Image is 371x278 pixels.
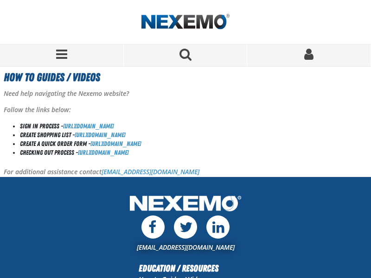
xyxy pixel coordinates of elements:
li: Sign In Process - [20,122,367,131]
p: Follow the links below: [4,106,367,114]
img: Nexemo Logo [128,193,243,215]
img: Nexemo logo [141,14,230,30]
button: Search for a product [124,44,248,66]
a: [URL][DOMAIN_NAME] [63,122,114,130]
li: Create Shopping List - [20,131,367,139]
a: [URL][DOMAIN_NAME] [75,131,125,139]
li: Create a Quick Order Form - [20,139,367,148]
p: For additional assistance contact [4,168,367,177]
h2: Education / Resources [128,261,243,275]
a: Home [141,14,230,30]
a: [URL][DOMAIN_NAME] [78,149,128,156]
a: [EMAIL_ADDRESS][DOMAIN_NAME] [102,167,199,176]
p: Need help navigating the Nexemo website? [4,89,367,98]
li: Checking Out Process - [20,148,367,157]
span: How to Guides / Videos [4,71,100,84]
a: [URL][DOMAIN_NAME] [90,140,141,147]
a: Sign In [247,44,371,66]
a: [EMAIL_ADDRESS][DOMAIN_NAME] [137,243,235,252]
